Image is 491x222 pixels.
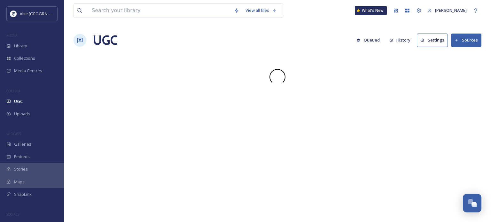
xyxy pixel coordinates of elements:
[435,7,467,13] span: [PERSON_NAME]
[6,131,21,136] span: WIDGETS
[386,34,417,46] a: History
[20,11,69,17] span: Visit [GEOGRAPHIC_DATA]
[14,166,28,172] span: Stories
[14,98,23,104] span: UGC
[353,34,386,46] a: Queued
[14,141,31,147] span: Galleries
[6,33,18,38] span: MEDIA
[14,68,42,74] span: Media Centres
[417,34,451,47] a: Settings
[14,111,30,117] span: Uploads
[355,6,387,15] a: What's New
[6,88,20,93] span: COLLECT
[353,34,383,46] button: Queued
[417,34,448,47] button: Settings
[14,55,35,61] span: Collections
[14,191,32,197] span: SnapLink
[14,154,30,160] span: Embeds
[386,34,414,46] button: History
[89,4,231,18] input: Search your library
[93,31,118,50] a: UGC
[10,11,17,17] img: Untitled%20design%20%2897%29.png
[451,34,481,47] button: Sources
[242,4,280,17] a: View all files
[6,212,19,217] span: SOCIALS
[14,179,25,185] span: Maps
[14,43,27,49] span: Library
[463,194,481,212] button: Open Chat
[425,4,470,17] a: [PERSON_NAME]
